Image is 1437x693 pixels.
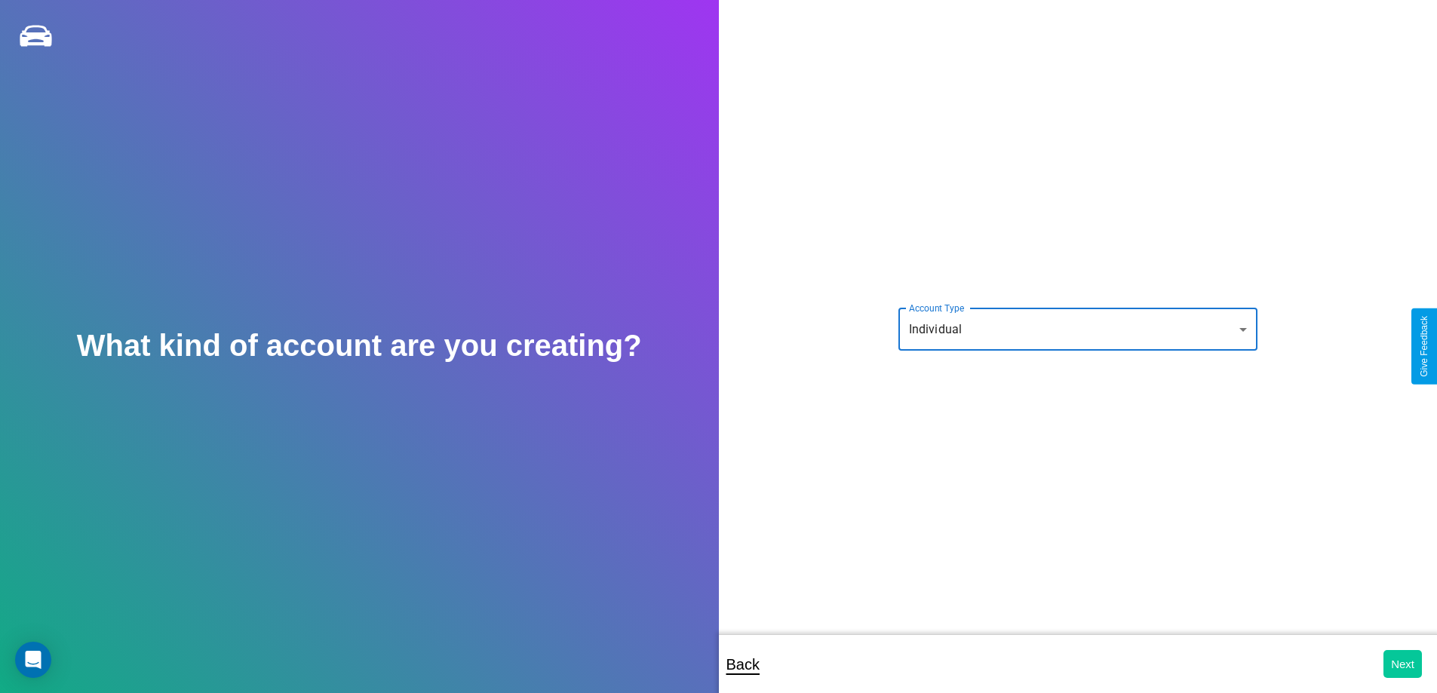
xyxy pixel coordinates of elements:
[1383,650,1422,678] button: Next
[1419,316,1429,377] div: Give Feedback
[15,642,51,678] div: Open Intercom Messenger
[726,651,760,678] p: Back
[909,302,964,314] label: Account Type
[77,329,642,363] h2: What kind of account are you creating?
[898,308,1257,351] div: Individual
